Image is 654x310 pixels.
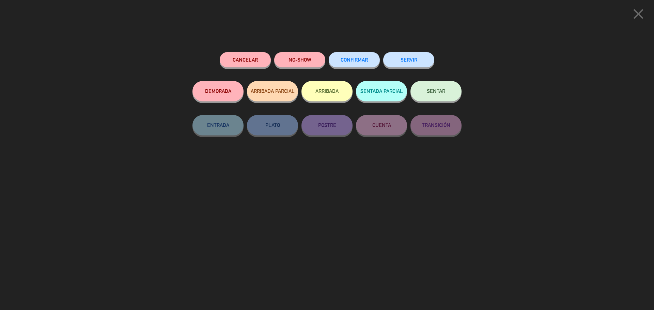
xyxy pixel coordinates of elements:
[383,52,434,67] button: SERVIR
[410,115,462,135] button: TRANSICIÓN
[356,115,407,135] button: CUENTA
[220,52,271,67] button: Cancelar
[301,81,353,101] button: ARRIBADA
[630,5,647,22] i: close
[247,115,298,135] button: PLATO
[301,115,353,135] button: POSTRE
[251,88,295,94] span: ARRIBADA PARCIAL
[274,52,325,67] button: NO-SHOW
[356,81,407,101] button: SENTADA PARCIAL
[341,57,368,63] span: CONFIRMAR
[192,81,244,101] button: DEMORADA
[192,115,244,135] button: ENTRADA
[427,88,445,94] span: SENTAR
